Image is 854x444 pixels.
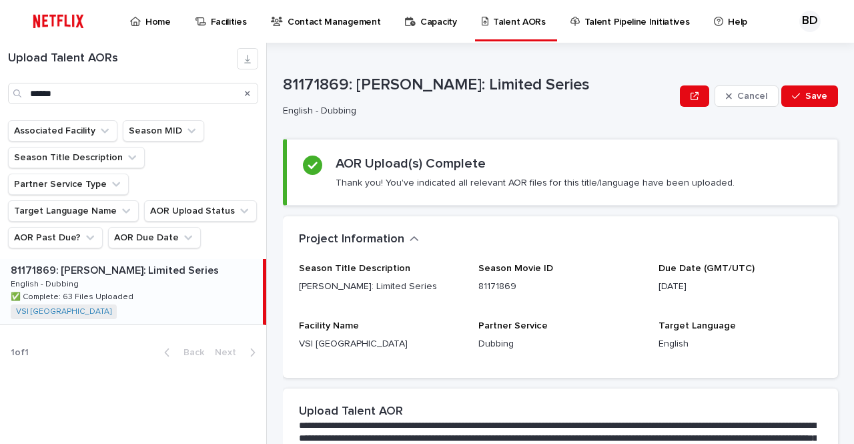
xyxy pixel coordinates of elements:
[299,337,462,351] p: VSI [GEOGRAPHIC_DATA]
[799,11,821,32] div: BD
[11,277,81,289] p: English - Dubbing
[8,83,258,104] input: Search
[659,321,736,330] span: Target Language
[299,232,404,247] h2: Project Information
[215,348,244,357] span: Next
[336,177,735,189] p: Thank you! You've indicated all relevant AOR files for this title/language have been uploaded.
[153,347,209,359] button: Back
[781,85,838,107] button: Save
[144,200,257,222] button: AOR Upload Status
[299,405,403,419] h2: Upload Talent AOR
[8,174,129,195] button: Partner Service Type
[209,347,266,359] button: Next
[108,227,201,248] button: AOR Due Date
[11,290,136,302] p: ✅ Complete: 63 Files Uploaded
[8,51,237,66] h1: Upload Talent AORs
[336,156,486,172] h2: AOR Upload(s) Complete
[8,147,145,168] button: Season Title Description
[659,264,755,273] span: Due Date (GMT/UTC)
[175,348,204,357] span: Back
[299,321,359,330] span: Facility Name
[659,280,822,294] p: [DATE]
[478,321,548,330] span: Partner Service
[715,85,779,107] button: Cancel
[299,264,410,273] span: Season Title Description
[16,307,111,316] a: VSI [GEOGRAPHIC_DATA]
[659,337,822,351] p: English
[8,120,117,142] button: Associated Facility
[737,91,767,101] span: Cancel
[27,8,90,35] img: ifQbXi3ZQGMSEF7WDB7W
[8,200,139,222] button: Target Language Name
[805,91,827,101] span: Save
[299,232,419,247] button: Project Information
[478,337,642,351] p: Dubbing
[283,105,669,117] p: English - Dubbing
[478,280,642,294] p: 81171869
[11,262,222,277] p: 81171869: [PERSON_NAME]: Limited Series
[123,120,204,142] button: Season MID
[8,227,103,248] button: AOR Past Due?
[283,75,675,95] p: 81171869: [PERSON_NAME]: Limited Series
[478,264,553,273] span: Season Movie ID
[299,280,462,294] p: [PERSON_NAME]: Limited Series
